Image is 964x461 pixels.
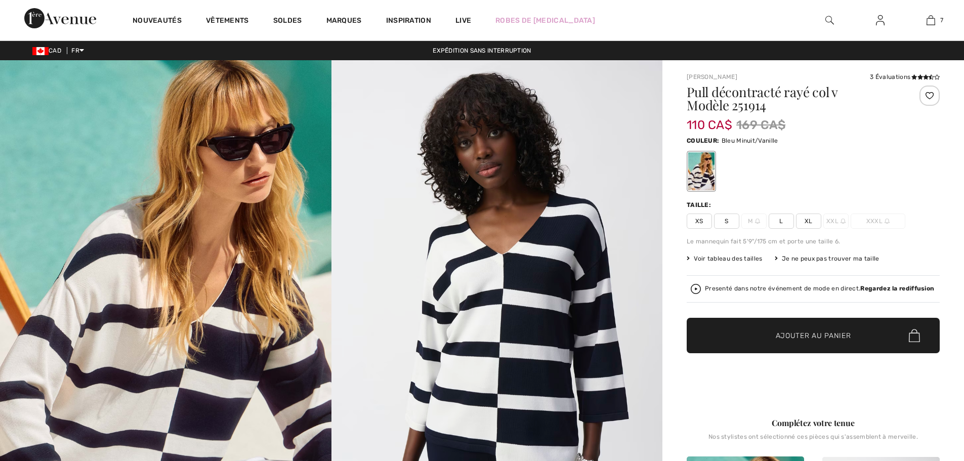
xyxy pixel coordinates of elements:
button: Ajouter au panier [687,318,940,353]
a: Live [455,15,471,26]
div: Taille: [687,200,713,209]
div: Je ne peux pas trouver ma taille [775,254,879,263]
span: Inspiration [386,16,431,27]
img: Mes infos [876,14,885,26]
div: Nos stylistes ont sélectionné ces pièces qui s'assemblent à merveille. [687,433,940,448]
span: L [769,214,794,229]
div: 3 Évaluations [870,72,940,81]
span: 110 CA$ [687,108,732,132]
span: CAD [32,47,65,54]
a: Soldes [273,16,302,27]
a: Marques [326,16,362,27]
a: [PERSON_NAME] [687,73,737,80]
span: Voir tableau des tailles [687,254,763,263]
a: Robes de [MEDICAL_DATA] [495,15,595,26]
img: 1ère Avenue [24,8,96,28]
img: recherche [825,14,834,26]
img: ring-m.svg [885,219,890,224]
img: ring-m.svg [841,219,846,224]
span: Ajouter au panier [776,330,851,341]
a: 7 [906,14,955,26]
span: XS [687,214,712,229]
span: S [714,214,739,229]
span: Couleur: [687,137,719,144]
span: M [741,214,767,229]
a: Nouveautés [133,16,182,27]
img: Mon panier [927,14,935,26]
strong: Regardez la rediffusion [860,285,934,292]
a: Vêtements [206,16,249,27]
span: XXXL [851,214,905,229]
div: Le mannequin fait 5'9"/175 cm et porte une taille 6. [687,237,940,246]
span: XXL [823,214,849,229]
div: Bleu Minuit/Vanille [688,152,715,190]
img: Regardez la rediffusion [691,284,701,294]
img: Canadian Dollar [32,47,49,55]
span: FR [71,47,84,54]
span: 7 [940,16,943,25]
img: ring-m.svg [755,219,760,224]
div: Presenté dans notre événement de mode en direct. [705,285,934,292]
a: Se connecter [868,14,893,27]
span: XL [796,214,821,229]
div: Complétez votre tenue [687,417,940,429]
h1: Pull décontracté rayé col v Modèle 251914 [687,86,898,112]
span: 169 CA$ [736,116,785,134]
span: Bleu Minuit/Vanille [722,137,778,144]
img: Bag.svg [909,329,920,342]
